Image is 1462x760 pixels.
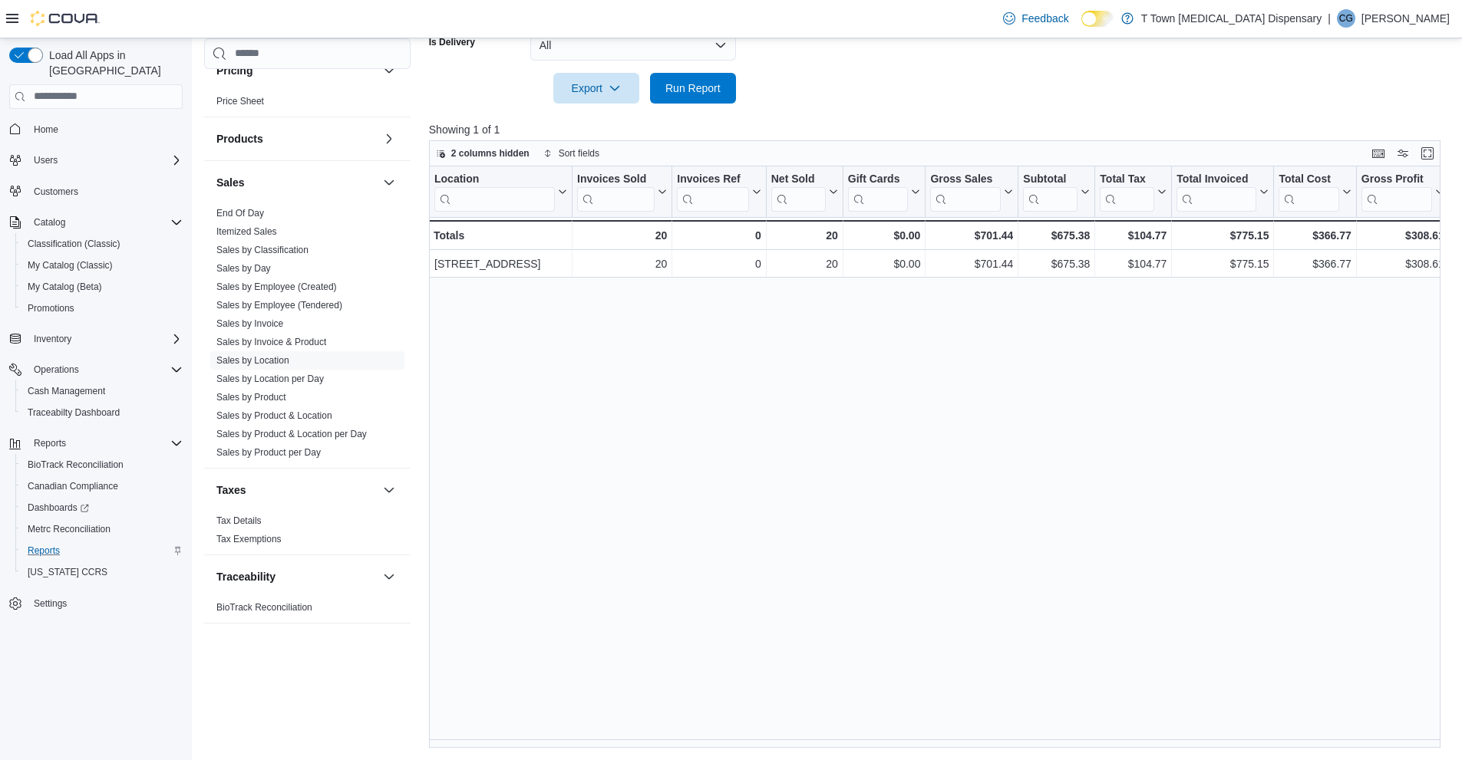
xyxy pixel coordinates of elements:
[15,298,189,319] button: Promotions
[216,96,264,107] a: Price Sheet
[21,403,126,422] a: Traceabilty Dashboard
[216,533,282,545] span: Tax Exemptions
[21,403,183,422] span: Traceabilty Dashboard
[216,208,264,219] a: End Of Day
[28,360,85,379] button: Operations
[28,183,84,201] a: Customers
[380,481,398,499] button: Taxes
[216,131,377,146] button: Products
[21,477,183,495] span: Canadian Compliance
[530,30,736,61] button: All
[1279,172,1338,211] div: Total Cost
[21,235,183,253] span: Classification (Classic)
[216,410,332,422] span: Sales by Product & Location
[15,540,189,561] button: Reports
[216,410,332,421] a: Sales by Product & Location
[216,391,286,403] span: Sales by Product
[3,592,189,614] button: Settings
[848,255,921,273] div: $0.00
[21,382,183,400] span: Cash Management
[1279,255,1351,273] div: $366.77
[1081,27,1082,28] span: Dark Mode
[28,594,183,613] span: Settings
[677,172,748,186] div: Invoices Ref
[34,333,71,345] span: Inventory
[771,172,838,211] button: Net Sold
[930,172,1001,211] div: Gross Sales
[537,144,606,163] button: Sort fields
[1100,226,1167,245] div: $104.77
[771,226,838,245] div: 20
[848,226,921,245] div: $0.00
[28,182,183,201] span: Customers
[216,354,289,367] span: Sales by Location
[3,328,189,350] button: Inventory
[577,226,667,245] div: 20
[3,212,189,233] button: Catalog
[216,299,342,311] span: Sales by Employee (Tendered)
[848,172,909,211] div: Gift Card Sales
[216,131,263,146] h3: Products
[1100,172,1154,211] div: Total Tax
[771,255,838,273] div: 20
[34,216,65,229] span: Catalog
[216,601,312,614] span: BioTrack Reconciliation
[216,534,282,545] a: Tax Exemptions
[1100,255,1167,273] div: $104.77
[21,498,183,517] span: Dashboards
[28,330,78,348] button: Inventory
[28,459,124,471] span: BioTrack Reconciliation
[1177,172,1256,211] div: Total Invoiced
[15,475,189,497] button: Canadian Compliance
[28,434,72,452] button: Reports
[216,281,337,293] span: Sales by Employee (Created)
[380,61,398,80] button: Pricing
[577,255,667,273] div: 20
[28,120,183,139] span: Home
[3,180,189,202] button: Customers
[21,299,81,317] a: Promotions
[15,233,189,255] button: Classification (Classic)
[771,172,826,211] div: Net Sold
[28,213,71,232] button: Catalog
[21,256,119,275] a: My Catalog (Classic)
[1023,226,1090,245] div: $675.38
[1177,255,1269,273] div: $775.15
[1023,172,1078,211] div: Subtotal
[31,11,100,26] img: Cova
[563,73,630,104] span: Export
[15,380,189,402] button: Cash Management
[28,281,102,293] span: My Catalog (Beta)
[216,569,377,584] button: Traceability
[434,172,555,186] div: Location
[216,63,377,78] button: Pricing
[21,541,66,560] a: Reports
[204,204,411,468] div: Sales
[451,147,530,160] span: 2 columns hidden
[434,255,567,273] div: [STREET_ADDRESS]
[1279,226,1351,245] div: $366.77
[28,151,183,169] span: Users
[21,299,183,317] span: Promotions
[1141,9,1322,28] p: T Town [MEDICAL_DATA] Dispensary
[28,385,105,397] span: Cash Management
[34,123,58,136] span: Home
[216,63,252,78] h3: Pricing
[677,172,761,211] button: Invoices Ref
[204,512,411,554] div: Taxes
[34,364,79,376] span: Operations
[21,278,183,296] span: My Catalog (Beta)
[216,515,262,526] a: Tax Details
[28,238,120,250] span: Classification (Classic)
[28,434,183,452] span: Reports
[15,402,189,423] button: Traceabilty Dashboard
[216,300,342,311] a: Sales by Employee (Tendered)
[1177,226,1269,245] div: $775.15
[3,118,189,140] button: Home
[28,302,74,314] span: Promotions
[15,497,189,518] a: Dashboards
[216,226,277,237] a: Itemized Sales
[434,172,567,211] button: Location
[21,563,114,581] a: [US_STATE] CCRS
[1023,172,1090,211] button: Subtotal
